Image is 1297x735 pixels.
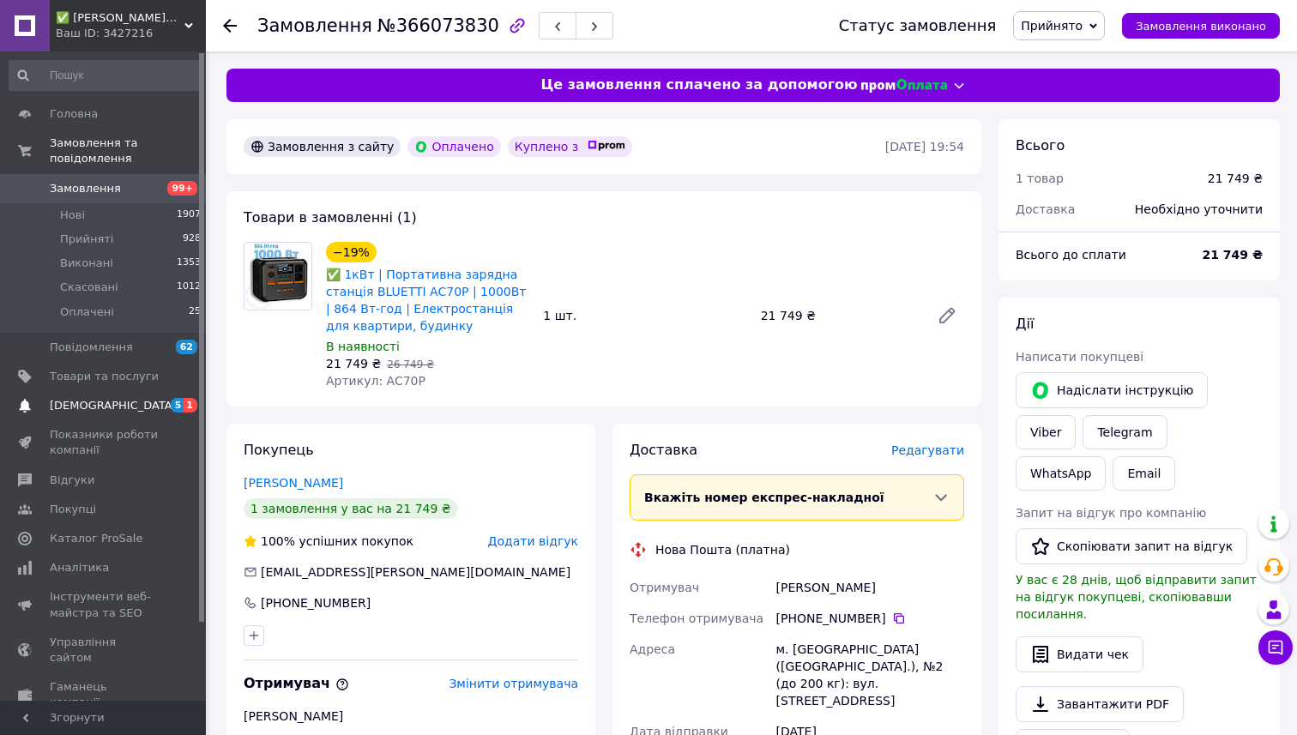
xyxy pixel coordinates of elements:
[50,589,159,620] span: Інструменти веб-майстра та SEO
[50,679,159,710] span: Гаманець компанії
[244,209,417,226] span: Товари в замовленні (1)
[1208,170,1263,187] div: 21 749 ₴
[1016,573,1257,621] span: У вас є 28 днів, щоб відправити запит на відгук покупцеві, скопіювавши посилання.
[1016,415,1076,449] a: Viber
[171,398,184,413] span: 5
[60,304,114,320] span: Оплачені
[891,443,964,457] span: Редагувати
[60,280,118,295] span: Скасовані
[885,140,964,154] time: [DATE] 19:54
[177,256,201,271] span: 1353
[184,398,197,413] span: 1
[326,374,425,388] span: Артикул: AC70P
[1122,13,1280,39] button: Замовлення виконано
[1016,316,1034,332] span: Дії
[326,340,400,353] span: В наявності
[1016,506,1206,520] span: Запит на відгук про компанію
[630,611,763,625] span: Телефон отримувача
[1113,456,1175,491] button: Email
[167,181,197,196] span: 99+
[177,280,201,295] span: 1012
[1021,19,1083,33] span: Прийнято
[50,398,177,413] span: [DEMOGRAPHIC_DATA]
[1016,372,1208,408] button: Надіслати інструкцію
[630,442,697,458] span: Доставка
[326,242,377,262] div: −19%
[223,17,237,34] div: Повернутися назад
[177,208,201,223] span: 1907
[630,581,699,594] span: Отримувач
[1016,686,1184,722] a: Завантажити PDF
[508,136,633,157] div: Куплено з
[387,358,434,371] span: 26 749 ₴
[50,369,159,384] span: Товари та послуги
[1016,137,1065,154] span: Всього
[1258,630,1293,665] button: Чат з покупцем
[50,635,159,666] span: Управління сайтом
[244,708,578,725] div: [PERSON_NAME]
[189,304,201,320] span: 25
[244,442,314,458] span: Покупець
[1136,20,1266,33] span: Замовлення виконано
[60,208,85,223] span: Нові
[244,243,311,310] img: ✅ 1кВт | Портативна зарядна станція BLUETTI AC70P | 1000Вт | 864 Вт-год | Електростанція для квар...
[377,15,499,36] span: №366073830
[1203,248,1264,262] b: 21 749 ₴
[488,534,578,548] span: Додати відгук
[50,136,206,166] span: Замовлення та повідомлення
[839,17,997,34] div: Статус замовлення
[9,60,202,91] input: Пошук
[244,533,413,550] div: успішних покупок
[257,15,372,36] span: Замовлення
[56,10,184,26] span: ✅ KLICK⚡️STORE - європейська якість за доступною ціною
[1083,415,1167,449] a: Telegram
[183,232,201,247] span: 928
[449,677,578,690] span: Змінити отримувача
[244,136,401,157] div: Замовлення з сайту
[60,256,113,271] span: Виконані
[644,491,884,504] span: Вкажіть номер експрес-накладної
[244,675,349,691] span: Отримувач
[60,232,113,247] span: Прийняті
[776,610,964,627] div: [PHONE_NUMBER]
[50,340,133,355] span: Повідомлення
[1016,248,1126,262] span: Всього до сплати
[540,75,857,95] span: Це замовлення сплачено за допомогою
[261,534,295,548] span: 100%
[50,560,109,575] span: Аналітика
[50,531,142,546] span: Каталог ProSale
[259,594,372,611] div: [PHONE_NUMBER]
[1016,172,1064,185] span: 1 товар
[773,572,968,603] div: [PERSON_NAME]
[754,304,923,328] div: 21 749 ₴
[536,304,753,328] div: 1 шт.
[1016,528,1247,564] button: Скопіювати запит на відгук
[50,181,121,196] span: Замовлення
[1125,190,1273,228] div: Необхідно уточнити
[50,106,98,122] span: Головна
[56,26,206,41] div: Ваш ID: 3427216
[261,565,570,579] span: [EMAIL_ADDRESS][PERSON_NAME][DOMAIN_NAME]
[588,141,625,151] img: prom
[651,541,794,558] div: Нова Пошта (платна)
[244,476,343,490] a: [PERSON_NAME]
[50,502,96,517] span: Покупці
[50,473,94,488] span: Відгуки
[1016,202,1075,216] span: Доставка
[326,268,526,333] a: ✅ 1кВт | Портативна зарядна станція BLUETTI AC70P | 1000Вт | 864 Вт-год | Електростанція для квар...
[773,634,968,716] div: м. [GEOGRAPHIC_DATA] ([GEOGRAPHIC_DATA].), №2 (до 200 кг): вул. [STREET_ADDRESS]
[407,136,500,157] div: Оплачено
[326,357,381,371] span: 21 749 ₴
[630,642,675,656] span: Адреса
[176,340,197,354] span: 62
[1016,350,1143,364] span: Написати покупцеві
[930,298,964,333] a: Редагувати
[1016,636,1143,672] button: Видати чек
[50,427,159,458] span: Показники роботи компанії
[1016,456,1106,491] a: WhatsApp
[244,498,458,519] div: 1 замовлення у вас на 21 749 ₴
